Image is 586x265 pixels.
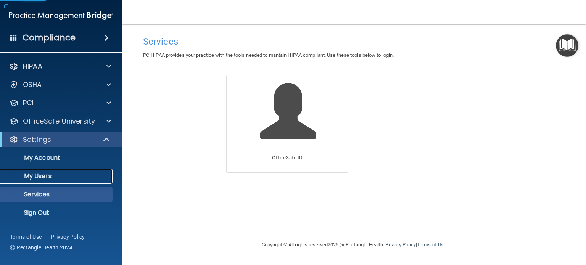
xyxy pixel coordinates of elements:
p: OfficeSafe ID [272,153,303,162]
a: Terms of Use [10,233,42,241]
div: Copyright © All rights reserved 2025 @ Rectangle Health | | [215,233,493,257]
span: Ⓒ Rectangle Health 2024 [10,244,72,251]
p: HIPAA [23,62,42,71]
p: Settings [23,135,51,144]
button: Open Resource Center [556,34,578,57]
h4: Services [143,37,565,47]
p: PCI [23,98,34,108]
p: OSHA [23,80,42,89]
a: Settings [9,135,111,144]
img: PMB logo [9,8,113,23]
a: Privacy Policy [385,242,415,247]
p: Services [5,191,109,198]
a: HIPAA [9,62,111,71]
a: Terms of Use [417,242,446,247]
span: PCIHIPAA provides your practice with the tools needed to mantain HIPAA compliant. Use these tools... [143,52,394,58]
a: OSHA [9,80,111,89]
p: OfficeSafe University [23,117,95,126]
a: Privacy Policy [51,233,85,241]
p: My Users [5,172,109,180]
a: PCI [9,98,111,108]
p: Sign Out [5,209,109,217]
a: OfficeSafe ID [226,75,348,172]
h4: Compliance [23,32,76,43]
a: OfficeSafe University [9,117,111,126]
p: My Account [5,154,109,162]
